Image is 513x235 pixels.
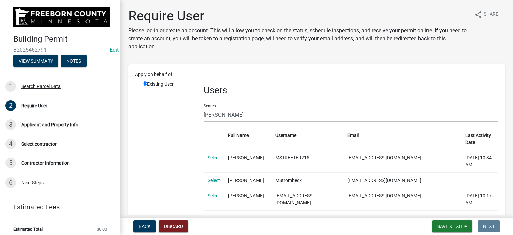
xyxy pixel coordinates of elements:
[204,85,498,96] h3: Users
[128,27,469,51] p: Please log-in or create an account. This will allow you to check on the status, schedule inspecti...
[97,227,107,231] span: $0.00
[224,188,271,210] td: [PERSON_NAME]
[139,224,151,229] span: Back
[208,155,220,160] a: Select
[437,224,463,229] span: Save & Exit
[61,55,87,67] button: Notes
[224,172,271,188] td: [PERSON_NAME]
[5,139,16,149] div: 4
[224,128,271,150] th: Full Name
[110,47,119,53] a: Edit
[271,172,343,188] td: MStrombeck
[478,220,500,232] button: Next
[21,103,47,108] div: Require User
[271,188,343,210] td: [EMAIL_ADDRESS][DOMAIN_NAME]
[13,34,115,44] h4: Building Permit
[208,178,220,183] a: Select
[133,220,156,232] button: Back
[21,122,78,127] div: Applicant and Property Info
[343,188,461,210] td: [EMAIL_ADDRESS][DOMAIN_NAME]
[5,100,16,111] div: 2
[13,58,58,64] wm-modal-confirm: Summary
[224,210,271,233] td: [PERSON_NAME]
[461,150,498,172] td: [DATE] 10:34 AM
[461,128,498,150] th: Last Activity Date
[271,150,343,172] td: MSTREETER215
[159,220,188,232] button: Discard
[483,224,495,229] span: Next
[13,7,110,27] img: Freeborn County, Minnesota
[343,172,461,188] td: [EMAIL_ADDRESS][DOMAIN_NAME]
[271,128,343,150] th: Username
[208,193,220,198] a: Select
[461,210,498,233] td: [DATE] 03:14 PM
[343,128,461,150] th: Email
[5,119,16,130] div: 3
[469,8,504,21] button: shareShare
[474,11,482,19] i: share
[110,47,119,53] wm-modal-confirm: Edit Application Number
[13,227,43,231] span: Estimated Total
[21,142,57,146] div: Select contractor
[271,210,343,233] td: MATTHEWSTEVENS
[5,81,16,92] div: 1
[432,220,472,232] button: Save & Exit
[130,71,503,78] div: Apply on behalf of:
[13,55,58,67] button: View Summary
[128,8,469,24] h1: Require User
[21,161,70,165] div: Contractor Information
[5,158,16,168] div: 5
[5,177,16,188] div: 6
[461,188,498,210] td: [DATE] 10:17 AM
[484,11,498,19] span: Share
[5,200,110,214] a: Estimated Fees
[343,150,461,172] td: [EMAIL_ADDRESS][DOMAIN_NAME]
[61,58,87,64] wm-modal-confirm: Notes
[13,47,107,53] span: B2025462791
[21,84,61,89] div: Search Parcel Data
[224,150,271,172] td: [PERSON_NAME]
[343,210,461,233] td: [EMAIL_ADDRESS][DOMAIN_NAME]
